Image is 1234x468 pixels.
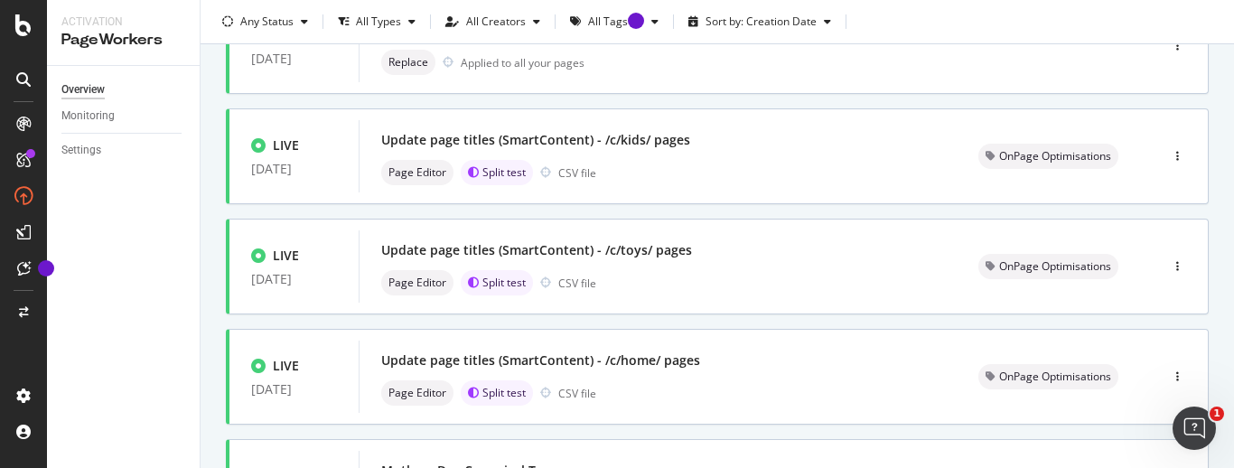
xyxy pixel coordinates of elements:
span: Split test [482,167,526,178]
div: neutral label [978,364,1118,389]
span: Page Editor [388,388,446,398]
button: All TagsTooltip anchor [563,7,666,36]
button: All Creators [438,7,547,36]
div: All Creators [466,16,526,27]
div: Tooltip anchor [38,260,54,276]
span: OnPage Optimisations [999,371,1111,382]
div: LIVE [273,247,299,265]
div: Settings [61,141,101,160]
div: Monitoring [61,107,115,126]
div: All Types [356,16,401,27]
div: Applied to all your pages [461,55,584,70]
div: All Tags [588,16,644,27]
div: CSV file [558,165,596,181]
a: Monitoring [61,107,187,126]
div: neutral label [381,50,435,75]
div: [DATE] [251,51,337,66]
div: neutral label [381,270,453,295]
div: [DATE] [251,382,337,397]
div: CSV file [558,276,596,291]
a: Overview [61,80,187,99]
span: Split test [482,388,526,398]
div: [DATE] [251,272,337,286]
span: Page Editor [388,277,446,288]
div: Tooltip anchor [628,13,644,29]
div: neutral label [978,254,1118,279]
div: [DATE] [251,162,337,176]
div: Sort by: Creation Date [706,16,817,27]
button: All Types [331,7,423,36]
a: Settings [61,141,187,160]
div: neutral label [381,160,453,185]
span: Split test [482,277,526,288]
div: LIVE [273,357,299,375]
div: CSV file [558,386,596,401]
div: Any Status [240,16,294,27]
div: LIVE [273,136,299,154]
div: PageWorkers [61,30,185,51]
span: Page Editor [388,167,446,178]
button: Any Status [215,7,315,36]
span: Replace [388,57,428,68]
div: Update page titles (SmartContent) - /c/toys/ pages [381,241,692,259]
div: Update page titles (SmartContent) - /c/kids/ pages [381,131,690,149]
div: Update page titles (SmartContent) - /c/home/ pages [381,351,700,370]
div: brand label [461,380,533,406]
span: 1 [1210,407,1224,421]
div: brand label [461,160,533,185]
div: neutral label [381,380,453,406]
button: Sort by: Creation Date [681,7,838,36]
span: OnPage Optimisations [999,261,1111,272]
iframe: Intercom live chat [1173,407,1216,450]
div: neutral label [978,144,1118,169]
div: Overview [61,80,105,99]
span: OnPage Optimisations [999,151,1111,162]
div: Activation [61,14,185,30]
div: brand label [461,270,533,295]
